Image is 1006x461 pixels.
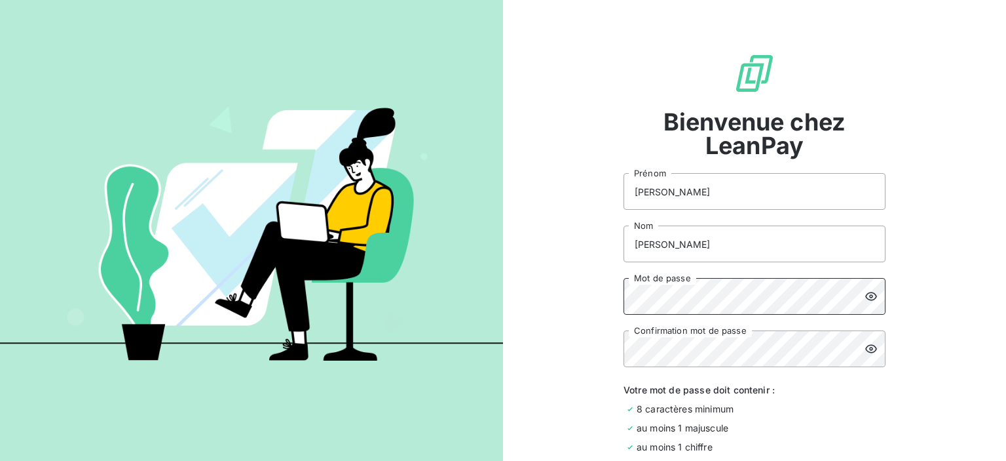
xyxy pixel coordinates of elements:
input: placeholder [624,173,885,210]
img: logo sigle [734,52,775,94]
input: placeholder [624,226,885,262]
span: 8 caractères minimum [637,402,734,416]
span: au moins 1 chiffre [637,440,713,454]
span: Bienvenue chez LeanPay [624,110,885,157]
span: Votre mot de passe doit contenir : [624,383,885,397]
span: au moins 1 majuscule [637,421,728,435]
